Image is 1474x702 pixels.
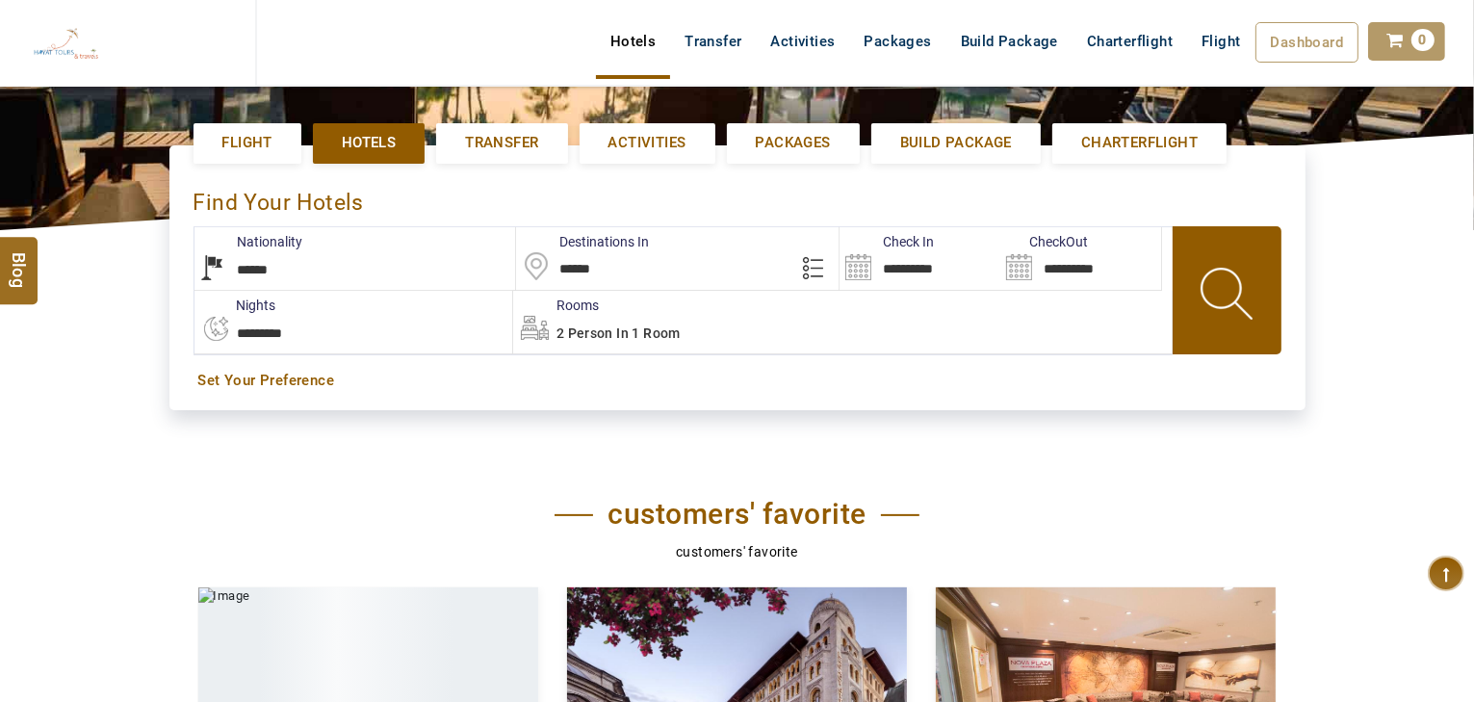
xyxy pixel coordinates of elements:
img: The Royal Line Holidays [14,8,117,81]
h2: customers' favorite [555,497,919,532]
label: Nationality [194,232,303,251]
a: Build Package [946,22,1073,61]
a: Charterflight [1052,123,1227,163]
a: Activities [757,22,850,61]
a: Charterflight [1073,22,1187,61]
div: Find Your Hotels [194,169,1281,226]
input: Search [1000,227,1161,290]
label: CheckOut [1000,232,1088,251]
p: customers' favorite [198,541,1277,562]
a: Flight [194,123,301,163]
a: Hotels [596,22,670,61]
label: Rooms [513,296,599,315]
span: Dashboard [1271,34,1344,51]
span: Flight [222,133,272,153]
a: 0 [1368,22,1445,61]
a: Transfer [670,22,756,61]
span: Transfer [465,133,538,153]
span: Flight [1202,32,1240,51]
span: Blog [7,252,32,269]
span: 2 Person in 1 Room [556,325,681,341]
a: Flight [1187,22,1254,41]
a: Build Package [871,123,1041,163]
a: Packages [850,22,946,61]
a: Transfer [436,123,567,163]
span: Packages [756,133,831,153]
span: 0 [1411,29,1435,51]
span: Charterflight [1087,33,1173,50]
a: Packages [727,123,860,163]
span: Build Package [900,133,1012,153]
span: Activities [608,133,686,153]
a: Set Your Preference [198,371,1277,391]
label: Destinations In [516,232,649,251]
span: Charterflight [1081,133,1198,153]
a: Hotels [313,123,425,163]
label: Check In [840,232,934,251]
span: Hotels [342,133,396,153]
a: Activities [580,123,715,163]
label: nights [194,296,276,315]
input: Search [840,227,1000,290]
